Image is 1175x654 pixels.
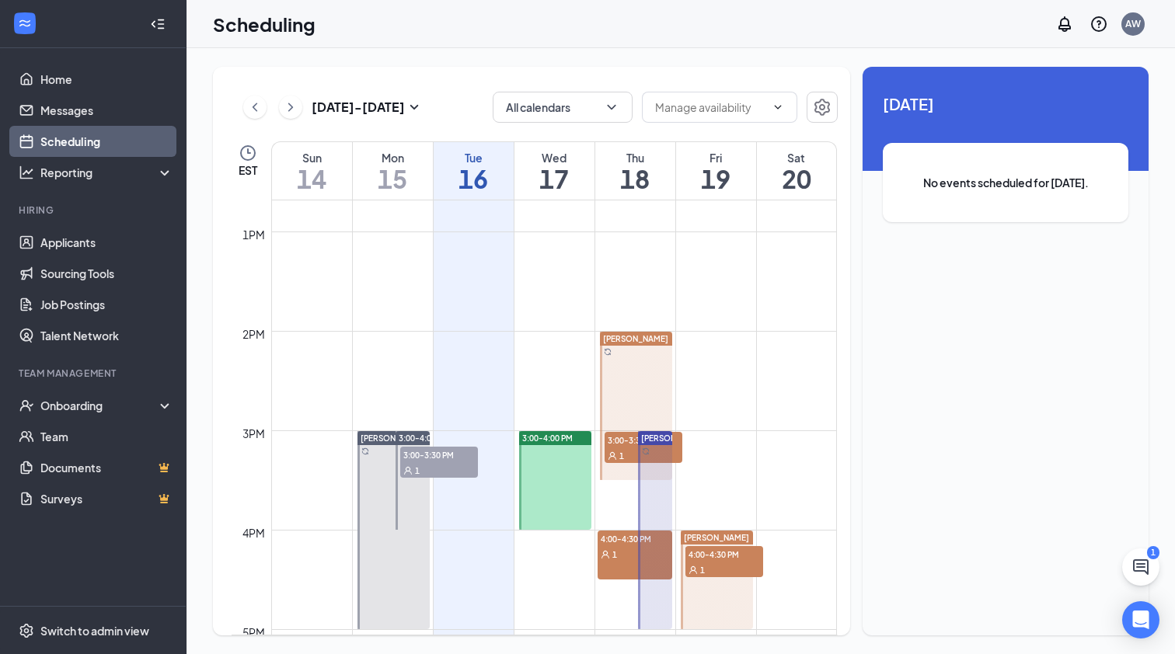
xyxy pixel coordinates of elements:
a: Home [40,64,173,95]
div: AW [1125,17,1141,30]
div: Sat [757,150,837,165]
svg: WorkstreamLogo [17,16,33,31]
div: 4pm [239,524,268,541]
span: 3:00-4:00 PM [522,433,573,444]
svg: Sync [604,348,612,356]
span: [PERSON_NAME] [361,433,426,443]
svg: ChevronRight [283,98,298,117]
input: Manage availability [655,99,765,116]
svg: User [403,466,413,475]
h1: 16 [434,165,514,192]
svg: Sync [642,447,650,455]
a: Messages [40,95,173,126]
h1: 20 [757,165,837,192]
span: [PERSON_NAME] [641,433,706,443]
svg: ChatActive [1131,558,1150,576]
a: September 19, 2025 [676,142,756,200]
span: 1 [612,549,617,560]
span: 1 [619,450,624,461]
a: September 18, 2025 [595,142,675,200]
div: Team Management [19,367,170,380]
a: DocumentsCrown [40,452,173,483]
svg: Clock [239,144,257,162]
h1: Scheduling [213,11,316,37]
div: Hiring [19,204,170,217]
svg: Collapse [150,16,166,32]
span: [PERSON_NAME] [603,334,668,343]
div: 5pm [239,624,268,641]
svg: QuestionInfo [1090,15,1108,33]
h3: [DATE] - [DATE] [312,99,405,116]
svg: SmallChevronDown [405,98,424,117]
div: Onboarding [40,398,160,413]
svg: ChevronLeft [247,98,263,117]
span: 1 [415,465,420,476]
div: Open Intercom Messenger [1122,601,1159,638]
button: Settings [807,92,838,123]
svg: ChevronDown [772,101,784,113]
h1: 14 [272,165,352,192]
h1: 17 [514,165,594,192]
span: 1 [700,565,705,576]
svg: User [608,451,617,461]
h1: 15 [353,165,433,192]
div: Mon [353,150,433,165]
div: Thu [595,150,675,165]
a: September 17, 2025 [514,142,594,200]
span: 3:00-3:30 PM [400,447,478,462]
div: Reporting [40,165,174,180]
span: 3:00-4:00 PM [399,433,449,444]
button: ChevronRight [279,96,302,119]
svg: Sync [361,447,369,455]
button: ChevronLeft [243,96,267,119]
svg: User [601,550,610,559]
span: EST [239,162,257,178]
span: No events scheduled for [DATE]. [914,174,1097,191]
div: Sun [272,150,352,165]
div: Switch to admin view [40,623,149,638]
a: September 15, 2025 [353,142,433,200]
a: Applicants [40,227,173,258]
span: 4:00-4:30 PM [685,546,763,562]
a: September 16, 2025 [434,142,514,200]
a: Team [40,421,173,452]
svg: UserCheck [19,398,34,413]
svg: User [689,565,698,575]
h1: 18 [595,165,675,192]
button: ChatActive [1122,548,1159,586]
span: 4:00-4:30 PM [598,531,672,546]
span: 3:00-3:30 PM [605,432,682,447]
a: SurveysCrown [40,483,173,514]
a: Sourcing Tools [40,258,173,289]
svg: ChevronDown [604,99,619,115]
div: 3pm [239,425,268,442]
svg: Analysis [19,165,34,180]
svg: Settings [813,98,832,117]
a: Scheduling [40,126,173,157]
div: Fri [676,150,756,165]
h1: 19 [676,165,756,192]
a: September 20, 2025 [757,142,837,200]
a: September 14, 2025 [272,142,352,200]
span: [DATE] [883,92,1128,116]
div: 2pm [239,325,268,343]
div: Wed [514,150,594,165]
a: Talent Network [40,320,173,351]
div: 1pm [239,226,268,243]
button: All calendarsChevronDown [493,92,633,123]
svg: Notifications [1055,15,1074,33]
span: [PERSON_NAME] [684,533,749,542]
svg: Settings [19,623,34,638]
div: 1 [1147,546,1159,559]
a: Job Postings [40,289,173,320]
div: Tue [434,150,514,165]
